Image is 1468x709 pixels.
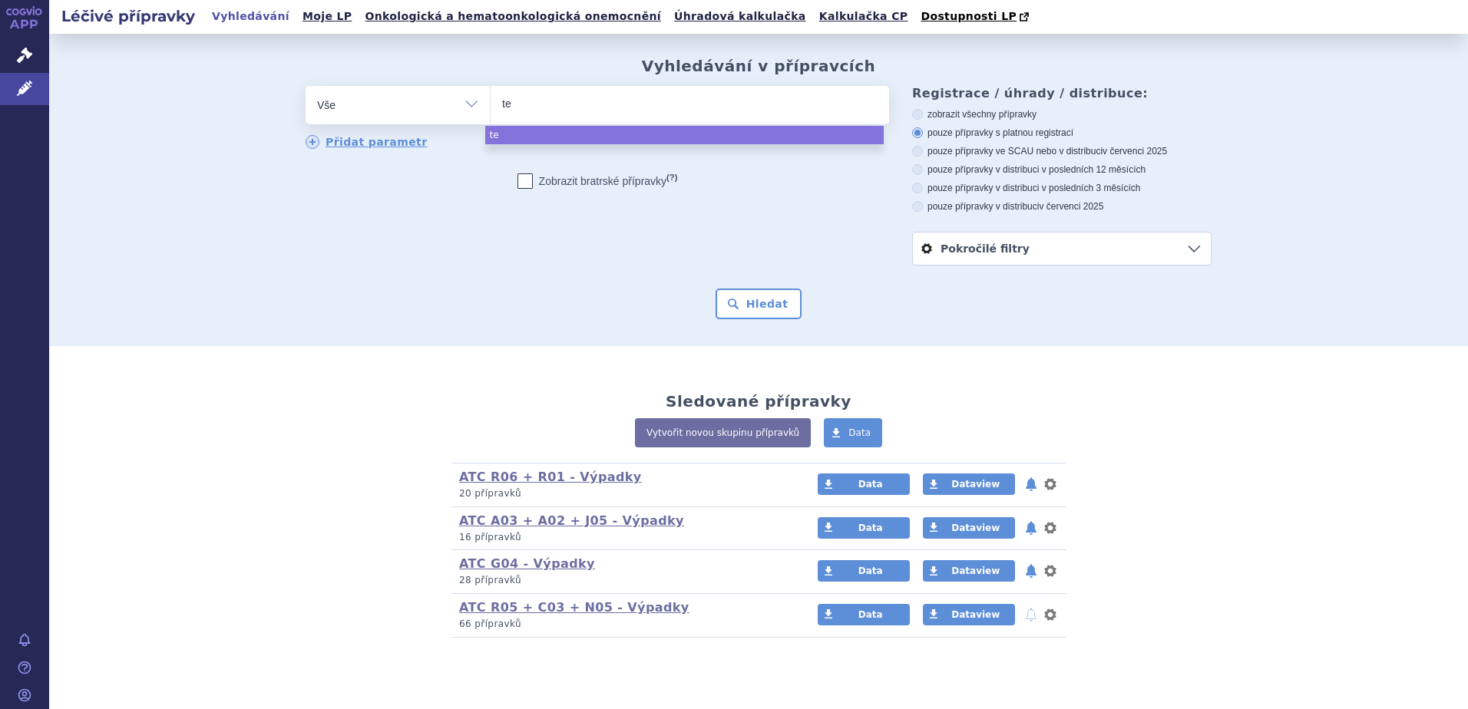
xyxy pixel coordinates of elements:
[818,560,910,582] a: Data
[912,108,1212,120] label: zobrazit všechny přípravky
[1023,519,1039,537] button: notifikace
[858,566,883,576] span: Data
[642,57,876,75] h2: Vyhledávání v přípravcích
[824,418,882,447] a: Data
[459,470,642,484] a: ATC R06 + R01 - Výpadky
[298,6,356,27] a: Moje LP
[858,523,883,533] span: Data
[635,418,811,447] a: Vytvořit novou skupinu přípravků
[666,392,851,411] h2: Sledované přípravky
[815,6,913,27] a: Kalkulačka CP
[1023,475,1039,493] button: notifikace
[459,513,684,528] a: ATC A03 + A02 + J05 - Výpadky
[459,488,521,499] span: 20 přípravků
[951,479,1000,490] span: Dataview
[923,473,1015,495] a: Dataview
[207,6,294,27] a: Vyhledávání
[1043,519,1058,537] button: nastavení
[716,289,802,319] button: Hledat
[1039,201,1103,212] span: v červenci 2025
[1043,605,1058,624] button: nastavení
[858,479,883,490] span: Data
[916,6,1037,28] a: Dostupnosti LP
[1043,562,1058,580] button: nastavení
[818,473,910,495] a: Data
[666,173,677,183] abbr: (?)
[912,182,1212,194] label: pouze přípravky v distribuci v posledních 3 měsících
[912,127,1212,139] label: pouze přípravky s platnou registrací
[1023,562,1039,580] button: notifikace
[459,575,521,585] span: 28 přípravků
[951,523,1000,533] span: Dataview
[459,600,689,615] a: ATC R05 + C03 + N05 - Výpadky
[912,163,1212,176] label: pouze přípravky v distribuci v posledních 12 měsících
[912,200,1212,213] label: pouze přípravky v distribuci
[670,6,811,27] a: Úhradová kalkulačka
[818,517,910,539] a: Data
[912,145,1212,157] label: pouze přípravky ve SCAU nebo v distribuci
[360,6,666,27] a: Onkologická a hematoonkologická onemocnění
[923,604,1015,625] a: Dataview
[818,604,910,625] a: Data
[306,135,428,149] a: Přidat parametr
[1043,475,1058,493] button: nastavení
[923,560,1015,582] a: Dataview
[858,609,883,620] span: Data
[517,173,678,189] label: Zobrazit bratrské přípravky
[485,126,884,144] li: te
[49,5,207,27] h2: Léčivé přípravky
[921,10,1017,22] span: Dostupnosti LP
[848,427,871,438] span: Data
[923,517,1015,539] a: Dataview
[951,609,1000,620] span: Dataview
[459,532,521,542] span: 16 přípravků
[912,86,1212,101] h3: Registrace / úhrady / distribuce:
[459,556,595,571] a: ATC G04 - Výpadky
[1023,605,1039,624] button: notifikace
[459,618,521,629] span: 66 přípravků
[913,232,1211,265] a: Pokročilé filtry
[1103,146,1167,157] span: v červenci 2025
[951,566,1000,576] span: Dataview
